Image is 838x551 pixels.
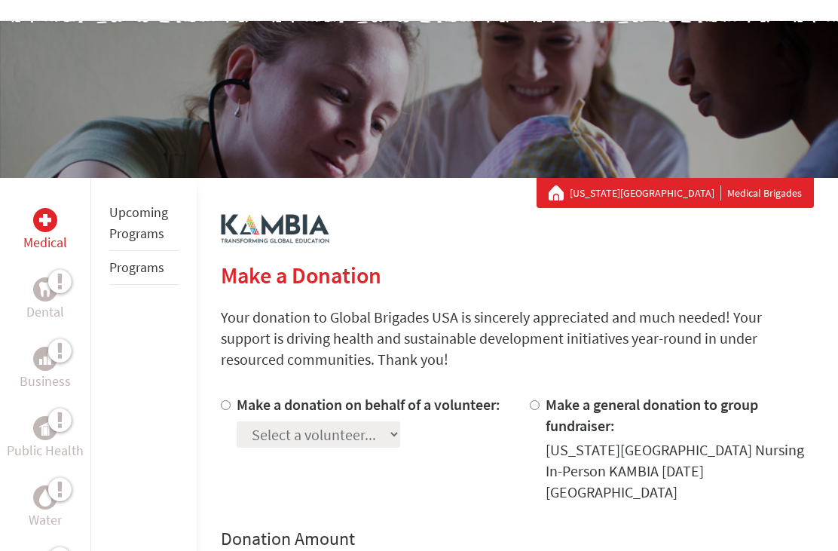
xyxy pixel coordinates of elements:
[33,208,57,232] div: Medical
[33,347,57,371] div: Business
[26,302,64,323] p: Dental
[39,282,51,296] img: Dental
[109,204,168,242] a: Upcoming Programs
[221,307,814,370] p: Your donation to Global Brigades USA is sincerely appreciated and much needed! Your support is dr...
[29,485,62,531] a: WaterWater
[109,196,179,251] li: Upcoming Programs
[20,371,71,392] p: Business
[23,232,67,253] p: Medical
[39,421,51,436] img: Public Health
[109,251,179,285] li: Programs
[20,347,71,392] a: BusinessBusiness
[23,208,67,253] a: MedicalMedical
[109,259,164,276] a: Programs
[221,527,814,551] h4: Donation Amount
[39,488,51,506] img: Water
[546,439,814,503] div: [US_STATE][GEOGRAPHIC_DATA] Nursing In-Person KAMBIA [DATE] [GEOGRAPHIC_DATA]
[26,277,64,323] a: DentalDental
[237,395,500,414] label: Make a donation on behalf of a volunteer:
[570,185,721,201] a: [US_STATE][GEOGRAPHIC_DATA]
[221,214,329,243] img: logo-kambia.png
[33,485,57,510] div: Water
[221,262,814,289] h2: Make a Donation
[33,416,57,440] div: Public Health
[546,395,758,435] label: Make a general donation to group fundraiser:
[7,416,84,461] a: Public HealthPublic Health
[39,214,51,226] img: Medical
[549,185,802,201] div: Medical Brigades
[7,440,84,461] p: Public Health
[29,510,62,531] p: Water
[33,277,57,302] div: Dental
[39,353,51,365] img: Business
